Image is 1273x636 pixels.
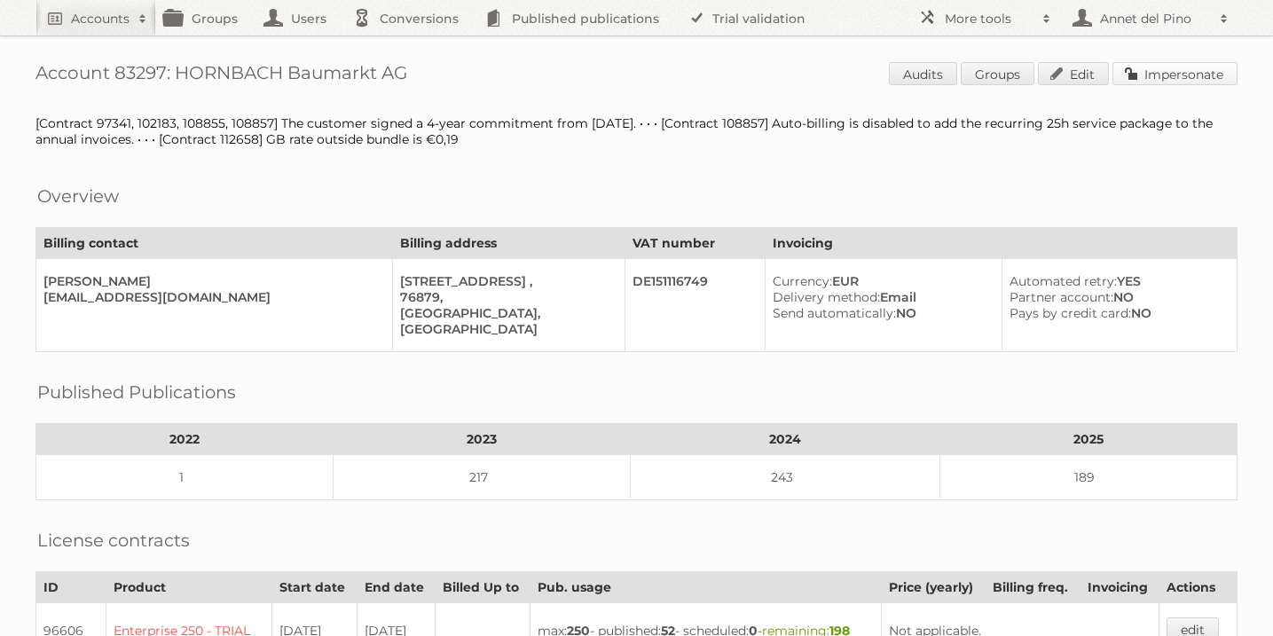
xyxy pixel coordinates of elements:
[37,379,236,405] h2: Published Publications
[625,228,765,259] th: VAT number
[37,183,119,209] h2: Overview
[530,572,881,603] th: Pub. usage
[631,424,939,455] th: 2024
[1038,62,1109,85] a: Edit
[36,424,334,455] th: 2022
[1080,572,1159,603] th: Invoicing
[1010,289,1113,305] span: Partner account:
[43,289,378,305] div: [EMAIL_ADDRESS][DOMAIN_NAME]
[773,273,988,289] div: EUR
[773,305,896,321] span: Send automatically:
[1010,289,1222,305] div: NO
[35,115,1238,147] div: [Contract 97341, 102183, 108855, 108857] The customer signed a 4-year commitment from [DATE]. • •...
[939,424,1237,455] th: 2025
[881,572,985,603] th: Price (yearly)
[1096,10,1211,27] h2: Annet del Pino
[43,273,378,289] div: [PERSON_NAME]
[985,572,1080,603] th: Billing freq.
[945,10,1033,27] h2: More tools
[1010,305,1131,321] span: Pays by credit card:
[773,289,880,305] span: Delivery method:
[1010,305,1222,321] div: NO
[36,228,393,259] th: Billing contact
[37,527,190,554] h2: License contracts
[773,305,988,321] div: NO
[400,289,610,305] div: 76879,
[357,572,435,603] th: End date
[1010,273,1222,289] div: YES
[961,62,1034,85] a: Groups
[400,305,610,321] div: [GEOGRAPHIC_DATA],
[773,273,832,289] span: Currency:
[625,259,765,352] td: DE151116749
[35,62,1238,89] h1: Account 83297: HORNBACH Baumarkt AG
[36,455,334,500] td: 1
[939,455,1237,500] td: 189
[334,455,631,500] td: 217
[435,572,530,603] th: Billed Up to
[1010,273,1117,289] span: Automated retry:
[393,228,625,259] th: Billing address
[106,572,272,603] th: Product
[71,10,130,27] h2: Accounts
[36,572,106,603] th: ID
[773,289,988,305] div: Email
[889,62,957,85] a: Audits
[334,424,631,455] th: 2023
[1112,62,1238,85] a: Impersonate
[631,455,939,500] td: 243
[400,321,610,337] div: [GEOGRAPHIC_DATA]
[765,228,1237,259] th: Invoicing
[272,572,357,603] th: Start date
[1159,572,1237,603] th: Actions
[400,273,610,289] div: [STREET_ADDRESS] ,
